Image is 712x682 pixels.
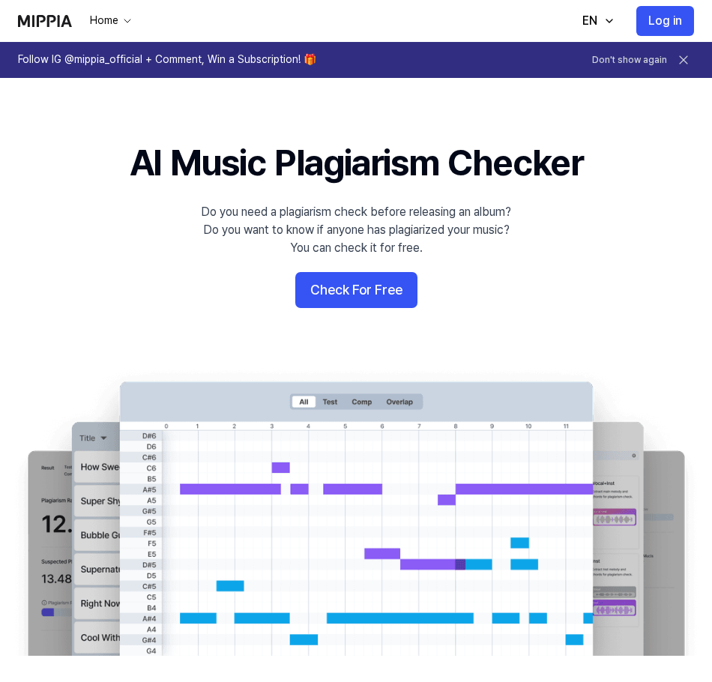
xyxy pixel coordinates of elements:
img: logo [18,15,72,27]
button: Check For Free [295,272,417,308]
div: Home [87,13,121,28]
button: Log in [636,6,694,36]
button: EN [567,6,624,36]
h1: Follow IG @mippia_official + Comment, Win a Subscription! 🎁 [18,52,316,67]
button: Don't show again [592,54,667,67]
button: Home [87,13,133,28]
h1: AI Music Plagiarism Checker [130,138,583,188]
div: EN [579,12,600,30]
div: Do you need a plagiarism check before releasing an album? Do you want to know if anyone has plagi... [201,203,511,257]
